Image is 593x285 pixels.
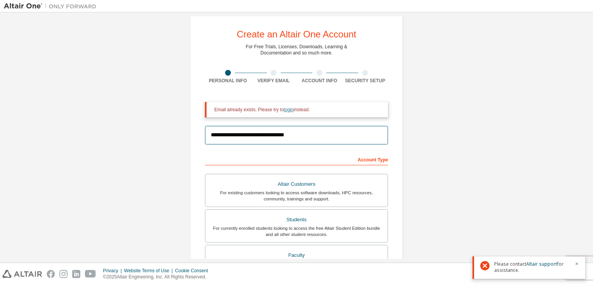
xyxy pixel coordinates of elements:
div: For existing customers looking to access software downloads, HPC resources, community, trainings ... [210,190,383,202]
div: Security Setup [342,78,388,84]
div: Account Type [205,153,388,165]
div: Verify Email [251,78,297,84]
div: Cookie Consent [175,268,212,274]
div: Privacy [103,268,124,274]
div: Website Terms of Use [124,268,175,274]
img: altair_logo.svg [2,270,42,278]
div: Create an Altair One Account [237,30,356,39]
img: facebook.svg [47,270,55,278]
div: Students [210,214,383,225]
img: instagram.svg [59,270,68,278]
p: © 2025 Altair Engineering, Inc. All Rights Reserved. [103,274,213,280]
div: Personal Info [205,78,251,84]
div: For currently enrolled students looking to access the free Altair Student Edition bundle and all ... [210,225,383,237]
div: Email already exists. Please try to instead. [214,107,382,113]
a: login [284,107,293,112]
div: For Free Trials, Licenses, Downloads, Learning & Documentation and so much more. [246,44,347,56]
a: Altair support [526,261,557,267]
span: Please contact for assistance. [494,261,570,273]
div: Altair Customers [210,179,383,190]
img: Altair One [4,2,100,10]
img: linkedin.svg [72,270,80,278]
div: Account Info [296,78,342,84]
div: Faculty [210,250,383,261]
img: youtube.svg [85,270,96,278]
